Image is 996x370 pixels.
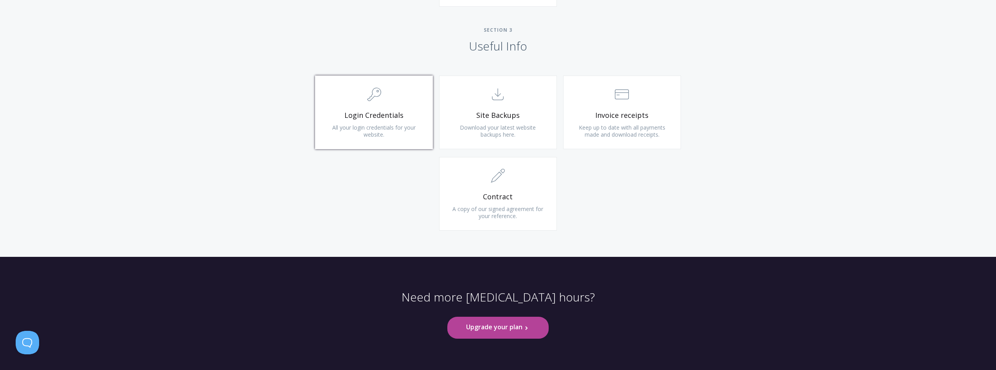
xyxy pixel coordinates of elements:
[579,124,665,138] span: Keep up to date with all payments made and download receipts.
[563,76,681,149] a: Invoice receipts Keep up to date with all payments made and download receipts.
[460,124,536,138] span: Download your latest website backups here.
[452,205,543,220] span: A copy of our signed agreement for your reference.
[439,76,557,149] a: Site Backups Download your latest website backups here.
[315,76,433,149] a: Login Credentials All your login credentials for your website.
[327,111,421,120] span: Login Credentials
[402,290,595,317] p: Need more [MEDICAL_DATA] hours?
[451,192,545,201] span: Contract
[439,157,557,231] a: Contract A copy of our signed agreement for your reference.
[575,111,669,120] span: Invoice receipts
[447,317,548,338] a: Upgrade your plan
[16,331,39,354] iframe: Toggle Customer Support
[332,124,416,138] span: All your login credentials for your website.
[451,111,545,120] span: Site Backups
